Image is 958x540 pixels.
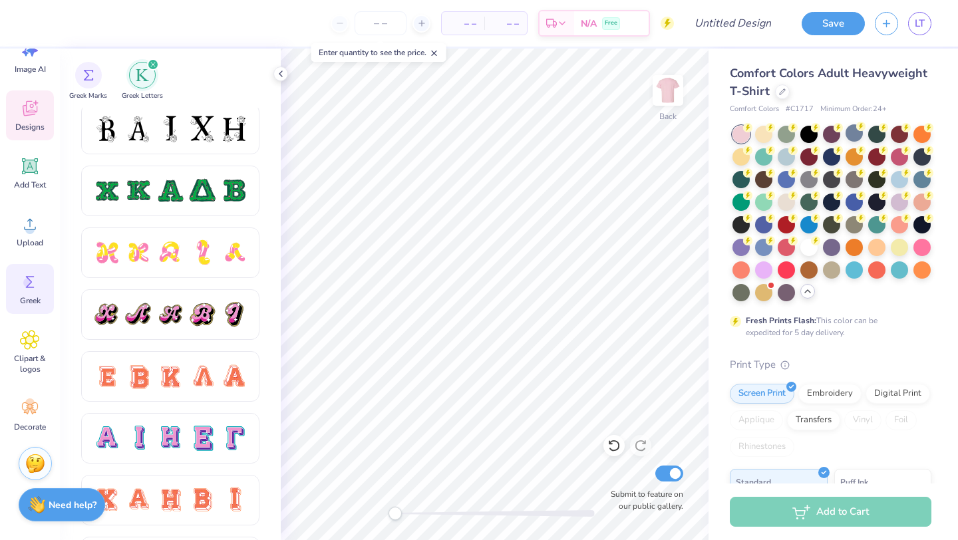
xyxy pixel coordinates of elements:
div: This color can be expedited for 5 day delivery. [746,315,909,338]
input: Untitled Design [684,10,782,37]
button: Save [802,12,865,35]
strong: Fresh Prints Flash: [746,315,816,326]
span: Comfort Colors Adult Heavyweight T-Shirt [730,65,927,99]
div: filter for Greek Letters [122,62,163,101]
div: Print Type [730,357,931,372]
span: # C1717 [786,104,814,115]
div: Accessibility label [389,507,402,520]
span: Minimum Order: 24 + [820,104,887,115]
span: LT [915,16,925,31]
div: Enter quantity to see the price. [311,43,446,62]
div: Digital Print [866,384,930,404]
div: Rhinestones [730,437,794,457]
div: Embroidery [798,384,862,404]
span: Upload [17,237,43,248]
span: Puff Ink [840,475,868,489]
img: Greek Letters Image [136,68,149,82]
div: Vinyl [844,410,881,430]
strong: Need help? [49,499,96,511]
img: Greek Marks Image [83,70,94,80]
div: filter for Greek Marks [69,62,107,101]
span: – – [450,17,476,31]
span: Standard [736,475,771,489]
span: Free [605,19,617,28]
span: Designs [15,122,45,132]
a: LT [908,12,931,35]
span: Comfort Colors [730,104,779,115]
span: Greek [20,295,41,306]
img: Back [655,77,681,104]
span: Greek Letters [122,91,163,101]
span: Greek Marks [69,91,107,101]
span: N/A [581,17,597,31]
span: Add Text [14,180,46,190]
button: filter button [122,62,163,101]
button: filter button [69,62,107,101]
div: Back [659,110,677,122]
span: – – [492,17,519,31]
label: Submit to feature on our public gallery. [603,488,683,512]
div: Screen Print [730,384,794,404]
span: Image AI [15,64,46,74]
div: Transfers [787,410,840,430]
div: Applique [730,410,783,430]
span: Decorate [14,422,46,432]
input: – – [355,11,406,35]
div: Foil [885,410,917,430]
span: Clipart & logos [8,353,52,374]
